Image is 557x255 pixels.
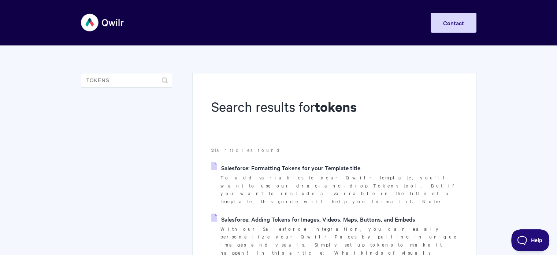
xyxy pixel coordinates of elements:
[211,97,457,129] h1: Search results for
[431,13,476,33] a: Contact
[81,9,125,36] img: Qwilr Help Center
[211,146,457,154] p: articles found
[211,146,216,153] strong: 31
[81,73,172,88] input: Search
[315,98,356,116] strong: tokens
[511,229,550,251] iframe: Toggle Customer Support
[220,174,457,205] p: To add variables to your Qwilr template, you'll want to use our drag-and-drop Tokens tool. But if...
[211,162,360,173] a: Salesforce: Formatting Tokens for your Template title
[211,214,415,225] a: Salesforce: Adding Tokens for Images, Videos, Maps, Buttons, and Embeds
